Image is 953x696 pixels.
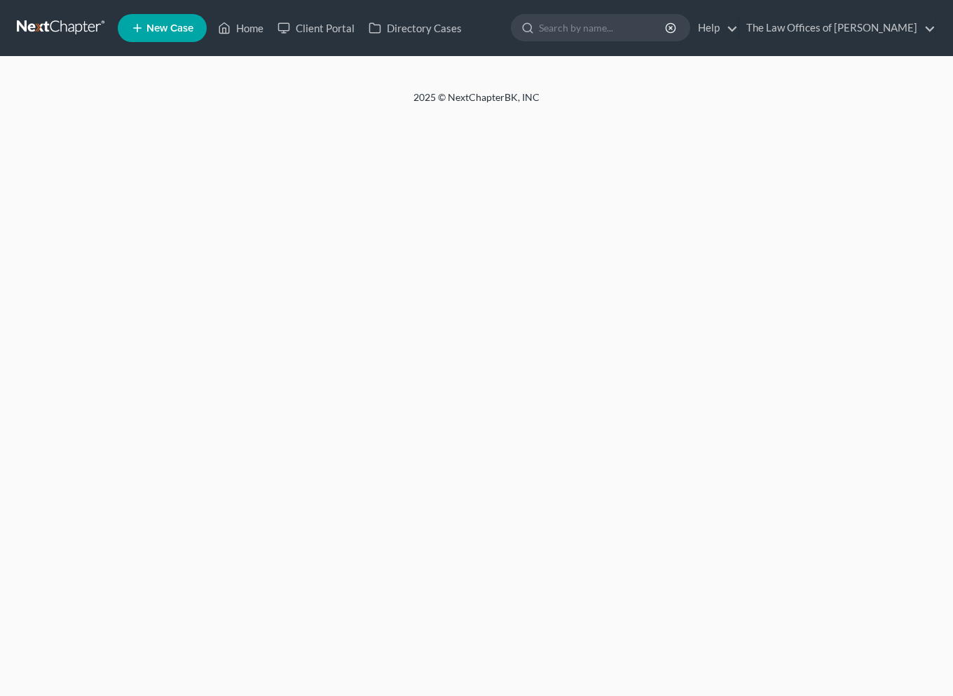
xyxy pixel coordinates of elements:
[739,15,935,41] a: The Law Offices of [PERSON_NAME]
[270,15,362,41] a: Client Portal
[539,15,667,41] input: Search by name...
[211,15,270,41] a: Home
[146,23,193,34] span: New Case
[691,15,738,41] a: Help
[362,15,469,41] a: Directory Cases
[77,90,876,116] div: 2025 © NextChapterBK, INC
